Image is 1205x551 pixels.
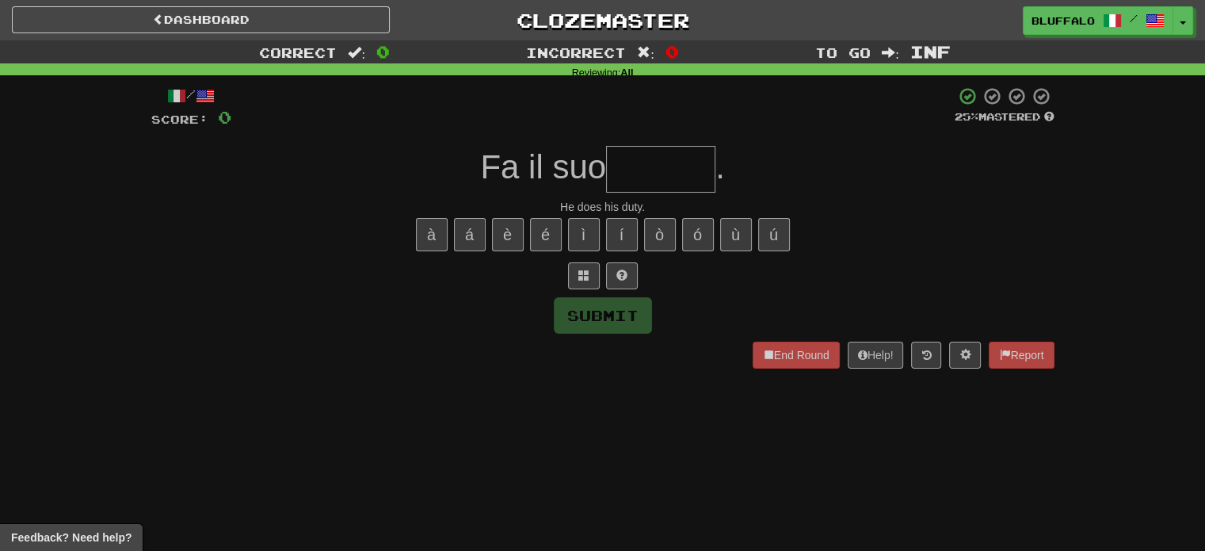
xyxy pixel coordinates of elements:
[620,67,633,78] strong: All
[376,42,390,61] span: 0
[1023,6,1173,35] a: bluffalo /
[1130,13,1138,24] span: /
[955,110,1054,124] div: Mastered
[454,218,486,251] button: á
[758,218,790,251] button: ú
[882,46,899,59] span: :
[911,342,941,369] button: Round history (alt+y)
[815,44,871,60] span: To go
[606,218,638,251] button: í
[606,262,638,289] button: Single letter hint - you only get 1 per sentence and score half the points! alt+h
[151,113,208,126] span: Score:
[682,218,714,251] button: ó
[11,530,132,545] span: Open feedback widget
[414,6,791,34] a: Clozemaster
[637,46,654,59] span: :
[753,342,840,369] button: End Round
[848,342,904,369] button: Help!
[151,86,231,106] div: /
[151,199,1054,215] div: He does his duty.
[218,107,231,127] span: 0
[259,44,337,60] span: Correct
[12,6,390,33] a: Dashboard
[530,218,562,251] button: é
[568,218,600,251] button: ì
[554,297,652,334] button: Submit
[348,46,365,59] span: :
[568,262,600,289] button: Switch sentence to multiple choice alt+p
[989,342,1054,369] button: Report
[715,148,725,186] span: .
[416,218,448,251] button: à
[644,218,676,251] button: ò
[720,218,752,251] button: ù
[955,110,978,123] span: 25 %
[910,42,951,61] span: Inf
[492,218,524,251] button: è
[1031,13,1095,28] span: bluffalo
[480,148,606,186] span: Fa il suo
[665,42,679,61] span: 0
[526,44,626,60] span: Incorrect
